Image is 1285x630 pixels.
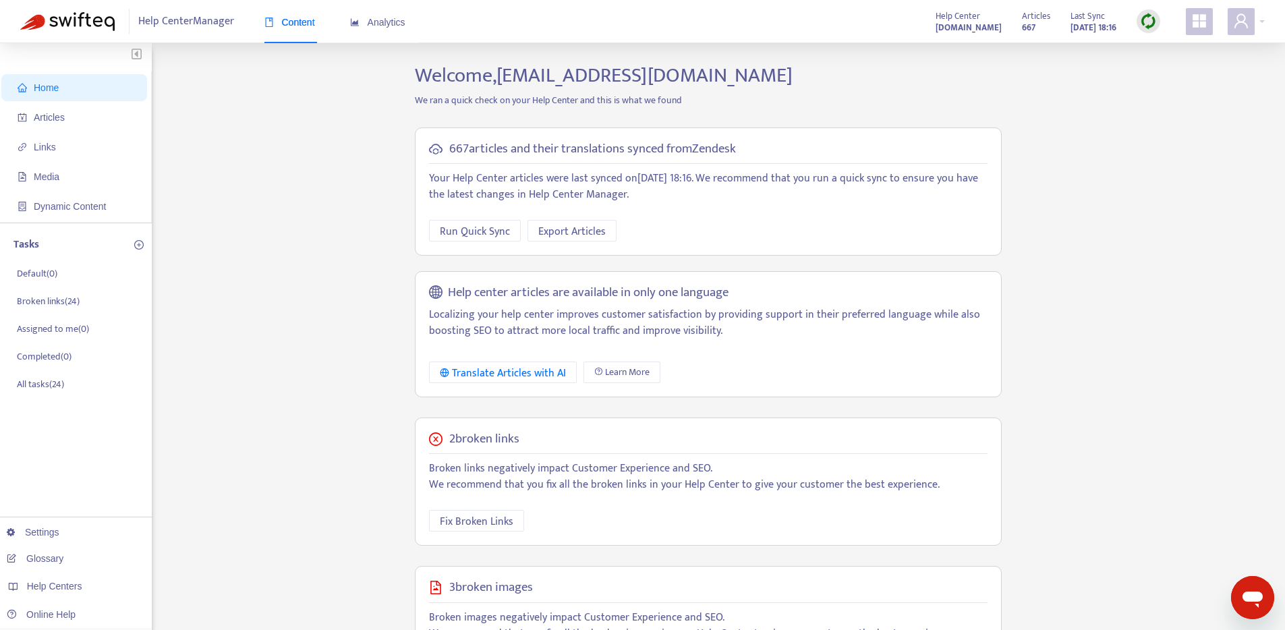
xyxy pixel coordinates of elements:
[605,365,650,380] span: Learn More
[138,9,234,34] span: Help Center Manager
[429,362,577,383] button: Translate Articles with AI
[429,220,521,241] button: Run Quick Sync
[18,172,27,181] span: file-image
[538,223,606,240] span: Export Articles
[264,18,274,27] span: book
[1231,576,1274,619] iframe: Button to launch messaging window
[449,142,736,157] h5: 667 articles and their translations synced from Zendesk
[1191,13,1207,29] span: appstore
[1070,20,1116,35] strong: [DATE] 18:16
[34,82,59,93] span: Home
[17,377,64,391] p: All tasks ( 24 )
[429,142,442,156] span: cloud-sync
[13,237,39,253] p: Tasks
[440,365,566,382] div: Translate Articles with AI
[527,220,617,241] button: Export Articles
[350,17,405,28] span: Analytics
[429,432,442,446] span: close-circle
[7,609,76,620] a: Online Help
[17,322,89,336] p: Assigned to me ( 0 )
[429,307,988,339] p: Localizing your help center improves customer satisfaction by providing support in their preferre...
[1070,9,1105,24] span: Last Sync
[936,20,1002,35] a: [DOMAIN_NAME]
[1233,13,1249,29] span: user
[17,266,57,281] p: Default ( 0 )
[34,142,56,152] span: Links
[34,171,59,182] span: Media
[20,12,115,31] img: Swifteq
[429,581,442,594] span: file-image
[449,580,533,596] h5: 3 broken images
[34,112,65,123] span: Articles
[405,93,1012,107] p: We ran a quick check on your Help Center and this is what we found
[264,17,315,28] span: Content
[936,9,980,24] span: Help Center
[18,202,27,211] span: container
[440,223,510,240] span: Run Quick Sync
[449,432,519,447] h5: 2 broken links
[429,461,988,493] p: Broken links negatively impact Customer Experience and SEO. We recommend that you fix all the bro...
[429,285,442,301] span: global
[17,349,72,364] p: Completed ( 0 )
[134,240,144,250] span: plus-circle
[7,553,63,564] a: Glossary
[1022,20,1035,35] strong: 667
[17,294,80,308] p: Broken links ( 24 )
[440,513,513,530] span: Fix Broken Links
[448,285,729,301] h5: Help center articles are available in only one language
[583,362,660,383] a: Learn More
[429,510,524,532] button: Fix Broken Links
[1140,13,1157,30] img: sync.dc5367851b00ba804db3.png
[7,527,59,538] a: Settings
[415,59,793,92] span: Welcome, [EMAIL_ADDRESS][DOMAIN_NAME]
[429,171,988,203] p: Your Help Center articles were last synced on [DATE] 18:16 . We recommend that you run a quick sy...
[18,83,27,92] span: home
[350,18,360,27] span: area-chart
[18,113,27,122] span: account-book
[34,201,106,212] span: Dynamic Content
[1022,9,1050,24] span: Articles
[27,581,82,592] span: Help Centers
[18,142,27,152] span: link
